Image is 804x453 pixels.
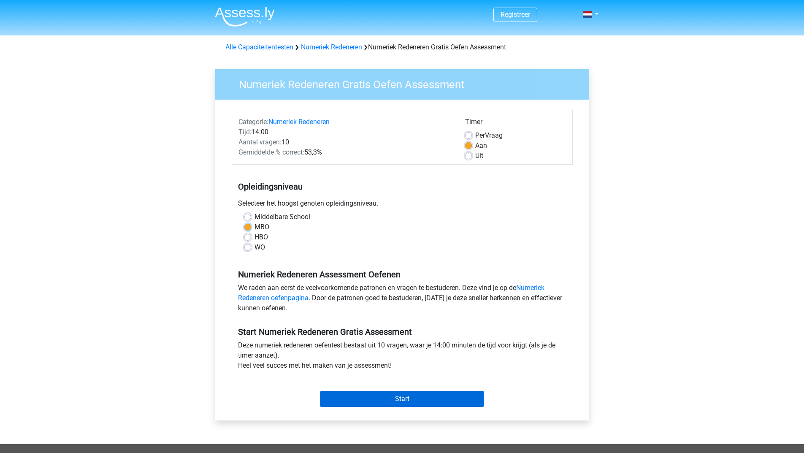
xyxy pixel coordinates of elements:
label: MBO [254,222,269,232]
div: Deze numeriek redeneren oefentest bestaat uit 10 vragen, waar je 14:00 minuten de tijd voor krijg... [232,340,573,374]
label: Uit [475,151,483,161]
a: Numeriek Redeneren oefenpagina [238,284,544,302]
div: Selecteer het hoogst genoten opleidingsniveau. [232,198,573,212]
label: Vraag [475,130,503,141]
a: Registreer [501,11,530,19]
div: Numeriek Redeneren Gratis Oefen Assessment [222,42,582,52]
span: Tijd: [238,128,252,136]
h3: Numeriek Redeneren Gratis Oefen Assessment [229,75,583,91]
img: Assessly [215,7,275,27]
span: Gemiddelde % correct: [238,148,304,156]
span: Aantal vragen: [238,138,282,146]
a: Numeriek Redeneren [301,43,362,51]
input: Start [320,391,484,407]
label: WO [254,242,265,252]
h5: Start Numeriek Redeneren Gratis Assessment [238,327,566,337]
a: Alle Capaciteitentesten [225,43,293,51]
div: 53,3% [232,147,459,157]
div: 14:00 [232,127,459,137]
h5: Numeriek Redeneren Assessment Oefenen [238,269,566,279]
a: Numeriek Redeneren [268,118,330,126]
div: 10 [232,137,459,147]
span: Categorie: [238,118,268,126]
span: Per [475,131,485,139]
label: HBO [254,232,268,242]
div: We raden aan eerst de veelvoorkomende patronen en vragen te bestuderen. Deze vind je op de . Door... [232,283,573,317]
label: Aan [475,141,487,151]
h5: Opleidingsniveau [238,178,566,195]
label: Middelbare School [254,212,310,222]
div: Timer [465,117,566,130]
